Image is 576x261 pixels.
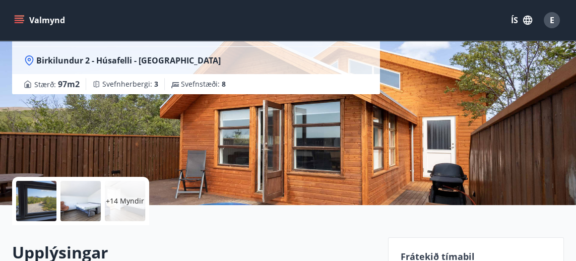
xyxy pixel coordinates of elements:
button: ÍS [505,11,538,29]
button: E [540,8,564,32]
span: 97 m2 [58,79,80,90]
span: Birkilundur 2 - Húsafelli - [GEOGRAPHIC_DATA] [36,55,221,66]
button: menu [12,11,69,29]
span: 3 [154,79,158,89]
p: +14 Myndir [106,196,144,206]
span: 8 [222,79,226,89]
span: Svefnherbergi : [102,79,158,89]
span: Svefnstæði : [181,79,226,89]
span: E [550,15,554,26]
span: Stærð : [34,78,80,90]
